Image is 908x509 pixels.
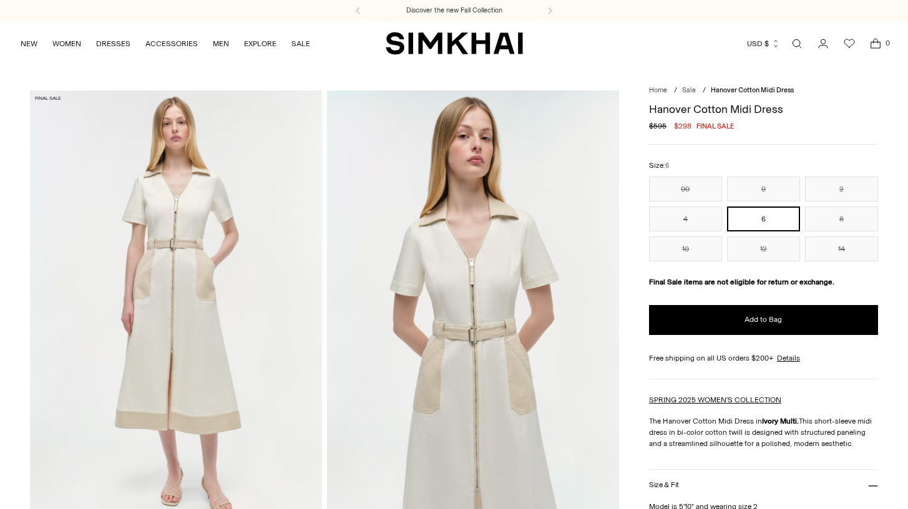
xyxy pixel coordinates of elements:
span: 0 [882,37,893,49]
a: NEW [21,30,37,57]
button: 0 [727,177,800,201]
a: Discover the new Fall Collection [406,6,502,16]
span: Hanover Cotton Midi Dress [711,86,794,94]
a: Home [649,86,667,94]
h1: Hanover Cotton Midi Dress [649,104,878,115]
button: 10 [649,236,722,261]
a: ACCESSORIES [145,30,198,57]
button: 2 [805,177,878,201]
a: SPRING 2025 WOMEN'S COLLECTION [649,395,781,404]
button: 12 [727,236,800,261]
a: SIMKHAI [386,31,523,56]
button: 00 [649,177,722,201]
button: Size & Fit [649,470,878,502]
div: / [703,85,706,96]
button: 14 [805,236,878,261]
s: $595 [649,120,666,132]
a: Open cart modal [863,31,888,56]
span: 6 [665,162,669,170]
a: Sale [682,86,696,94]
span: $298 [674,120,691,132]
button: 4 [649,206,722,231]
h3: Size & Fit [649,481,679,489]
a: EXPLORE [244,30,276,57]
a: WOMEN [52,30,81,57]
button: 6 [727,206,800,231]
label: Size: [649,160,669,172]
a: Open search modal [784,31,809,56]
button: USD $ [747,30,780,57]
p: The Hanover Cotton Midi Dress in This short-sleeve midi dress in bi-color cotton twill is designe... [649,415,878,449]
span: Add to Bag [744,314,782,325]
nav: breadcrumbs [649,85,878,96]
button: Add to Bag [649,305,878,335]
div: Free shipping on all US orders $200+ [649,352,878,364]
strong: Final Sale items are not eligible for return or exchange. [649,278,834,286]
a: SALE [291,30,310,57]
div: / [674,85,677,96]
a: MEN [213,30,229,57]
a: Details [777,352,800,364]
a: Go to the account page [811,31,836,56]
a: Wishlist [837,31,862,56]
a: DRESSES [96,30,130,57]
button: 8 [805,206,878,231]
strong: Ivory Multi. [762,417,799,425]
